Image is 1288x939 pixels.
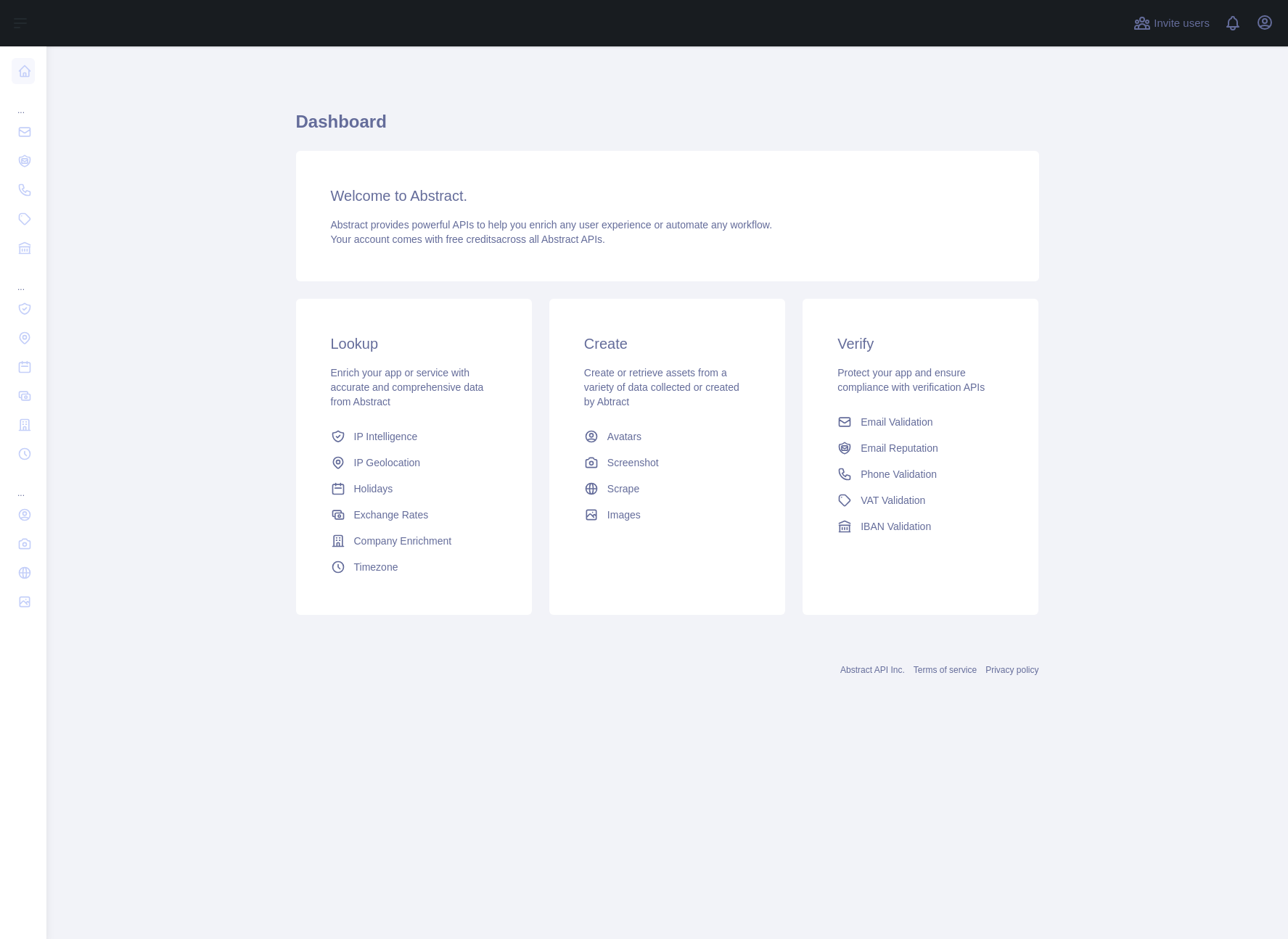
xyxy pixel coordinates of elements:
[584,367,739,408] span: Create or retrieve assets from a variety of data collected or created by Abtract
[840,665,905,675] a: Abstract API Inc.
[331,186,1004,206] h3: Welcome to Abstract.
[331,367,484,408] span: Enrich your app or service with accurate and comprehensive data from Abstract
[607,508,641,522] span: Images
[578,502,756,528] a: Images
[354,455,421,470] span: IP Geolocation
[12,470,35,499] div: ...
[354,508,429,522] span: Exchange Rates
[354,534,452,548] span: Company Enrichment
[331,233,605,245] span: Your account comes with across all Abstract APIs.
[325,502,503,528] a: Exchange Rates
[832,409,1009,435] a: Email Validation
[861,519,931,534] span: IBAN Validation
[861,441,938,455] span: Email Reputation
[12,87,35,116] div: ...
[861,415,932,429] span: Email Validation
[1154,15,1210,32] span: Invite users
[832,513,1009,539] a: IBAN Validation
[607,429,641,444] span: Avatars
[837,334,1004,354] h3: Verify
[607,455,659,470] span: Screenshot
[861,467,937,481] span: Phone Validation
[584,334,750,354] h3: Create
[296,110,1039,145] h1: Dashboard
[354,481,393,496] span: Holidays
[446,233,496,245] span: free credits
[607,481,639,496] span: Scrape
[578,423,756,450] a: Avatars
[832,461,1009,487] a: Phone Validation
[354,429,418,444] span: IP Intelligence
[578,450,756,476] a: Screenshot
[331,219,773,231] span: Abstract provides powerful APIs to help you enrich any user experience or automate any workflow.
[914,665,977,675] a: Terms of service
[832,435,1009,461] a: Email Reputation
[354,560,398,574] span: Timezone
[331,334,497,354] h3: Lookup
[325,554,503,580] a: Timezone
[325,476,503,502] a: Holidays
[985,665,1038,675] a: Privacy policy
[837,367,985,393] span: Protect your app and ensure compliance with verification APIs
[832,487,1009,513] a: VAT Validation
[325,423,503,450] a: IP Intelligence
[578,476,756,502] a: Scrape
[12,264,35,293] div: ...
[325,528,503,554] a: Company Enrichment
[1131,12,1213,35] button: Invite users
[325,450,503,476] a: IP Geolocation
[861,493,925,508] span: VAT Validation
